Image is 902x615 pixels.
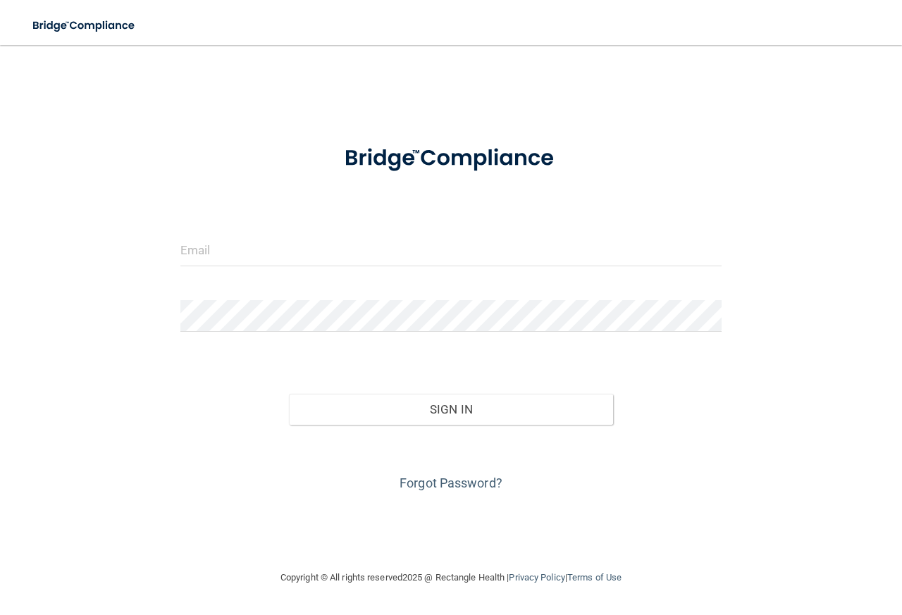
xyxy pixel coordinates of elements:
button: Sign In [289,394,614,425]
a: Privacy Policy [509,572,564,583]
a: Terms of Use [567,572,622,583]
div: Copyright © All rights reserved 2025 @ Rectangle Health | | [194,555,708,600]
a: Forgot Password? [400,476,502,490]
img: bridge_compliance_login_screen.278c3ca4.svg [21,11,148,40]
input: Email [180,235,722,266]
img: bridge_compliance_login_screen.278c3ca4.svg [321,130,581,187]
